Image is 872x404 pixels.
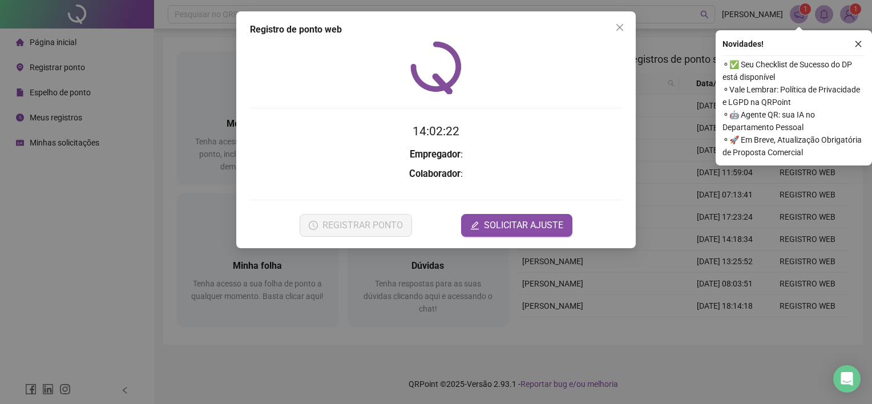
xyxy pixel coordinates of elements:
[722,83,865,108] span: ⚬ Vale Lembrar: Política de Privacidade e LGPD na QRPoint
[854,40,862,48] span: close
[461,214,572,237] button: editSOLICITAR AJUSTE
[250,23,622,37] div: Registro de ponto web
[722,38,764,50] span: Novidades !
[611,18,629,37] button: Close
[484,219,563,232] span: SOLICITAR AJUSTE
[300,214,412,237] button: REGISTRAR PONTO
[722,108,865,134] span: ⚬ 🤖 Agente QR: sua IA no Departamento Pessoal
[409,168,461,179] strong: Colaborador
[413,124,459,138] time: 14:02:22
[722,134,865,159] span: ⚬ 🚀 Em Breve, Atualização Obrigatória de Proposta Comercial
[470,221,479,230] span: edit
[410,41,462,94] img: QRPoint
[410,149,461,160] strong: Empregador
[250,167,622,181] h3: :
[615,23,624,32] span: close
[250,147,622,162] h3: :
[833,365,861,393] div: Open Intercom Messenger
[722,58,865,83] span: ⚬ ✅ Seu Checklist de Sucesso do DP está disponível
